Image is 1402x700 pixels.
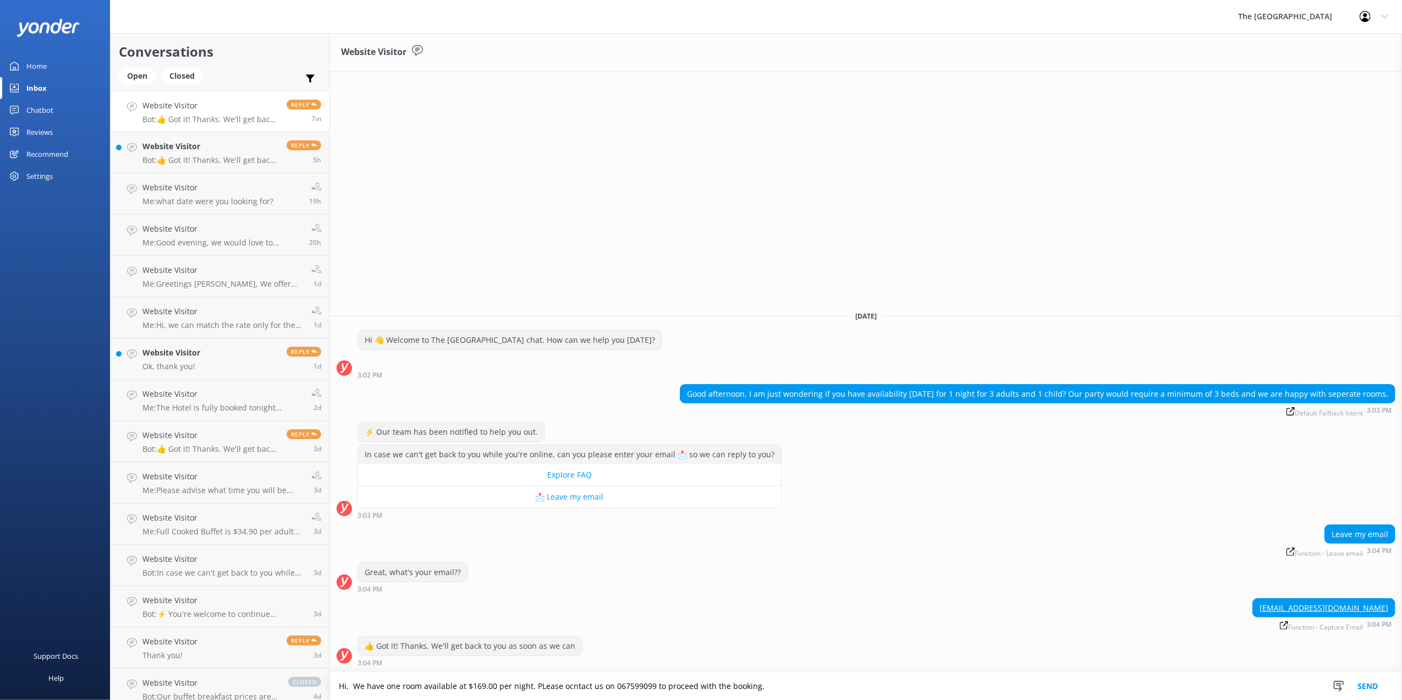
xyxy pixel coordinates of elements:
[358,423,545,441] div: ⚡ Our team has been notified to help you out.
[288,677,321,687] span: closed
[34,645,79,667] div: Support Docs
[142,471,303,483] h4: Website Visitor
[111,627,329,669] a: Website VisitorThank you!Reply3d
[111,256,329,297] a: Website VisitorMe:Greetings [PERSON_NAME], We offer reserved paid parking & limited paid EV charg...
[142,320,303,330] p: Me: Hi, we can match the rate only for the Deluxe King Studio room type. if you8 wish to proceed ...
[111,545,329,586] a: Website VisitorBot:In case we can't get back to you while you're online, can you please enter you...
[142,182,273,194] h4: Website Visitor
[142,594,305,606] h4: Website Visitor
[314,403,321,412] span: Aug 23 2025 01:02pm (UTC +12:00) Pacific/Auckland
[111,421,329,462] a: Website VisitorBot:👍 Got it! Thanks. We'll get back to you as soon as we canReply3d
[142,305,303,318] h4: Website Visitor
[111,586,329,627] a: Website VisitorBot:⚡ You're welcome to continue messaging and then leave your email 📩 in case we ...
[314,650,321,660] span: Aug 21 2025 04:10pm (UTC +12:00) Pacific/Auckland
[1286,407,1363,417] span: Default Fallback Intent
[1252,620,1395,631] div: Aug 25 2025 03:04pm (UTC +12:00) Pacific/Auckland
[142,238,301,248] p: Me: Good evening, we would love to welcome you back to Celebrate your 50th anniversary.
[309,196,321,206] span: Aug 24 2025 07:31pm (UTC +12:00) Pacific/Auckland
[287,140,321,150] span: Reply
[142,568,305,578] p: Bot: In case we can't get back to you while you're online, can you please enter your email 📩 so w...
[142,403,303,413] p: Me: The Hotel is fully booked tonight ([DATE] )
[1283,546,1395,557] div: Aug 25 2025 03:04pm (UTC +12:00) Pacific/Auckland
[142,362,200,371] p: Ok, thank you!
[142,388,303,400] h4: Website Visitor
[314,444,321,453] span: Aug 22 2025 02:03pm (UTC +12:00) Pacific/Auckland
[111,91,329,132] a: Website VisitorBot:👍 Got it! Thanks. We'll get back to you as soon as we canReply7m
[309,238,321,247] span: Aug 24 2025 06:49pm (UTC +12:00) Pacific/Auckland
[142,677,277,689] h4: Website Visitor
[311,114,321,123] span: Aug 25 2025 03:04pm (UTC +12:00) Pacific/Auckland
[313,155,321,165] span: Aug 25 2025 09:17am (UTC +12:00) Pacific/Auckland
[358,512,382,519] strong: 3:03 PM
[48,667,64,689] div: Help
[142,155,278,165] p: Bot: 👍 Got it! Thanks. We'll get back to you as soon as we can
[142,140,278,152] h4: Website Visitor
[142,347,200,359] h4: Website Visitor
[119,69,161,81] a: Open
[314,279,321,288] span: Aug 24 2025 06:06am (UTC +12:00) Pacific/Auckland
[314,362,321,371] span: Aug 23 2025 05:48pm (UTC +12:00) Pacific/Auckland
[1260,603,1388,613] a: [EMAIL_ADDRESS][DOMAIN_NAME]
[358,563,468,582] div: Great, what's your email??
[680,385,1395,403] div: Good afternoon, I am just wondering if you have availability [DATE] for 1 night for 3 adults and ...
[358,660,382,666] strong: 3:04 PM
[111,380,329,421] a: Website VisitorMe:The Hotel is fully booked tonight ([DATE] )2d
[358,486,781,508] button: 📩 Leave my email
[287,347,321,357] span: Reply
[161,68,203,84] div: Closed
[17,19,80,37] img: yonder-white-logo.png
[142,636,197,648] h4: Website Visitor
[119,68,156,84] div: Open
[358,586,382,593] strong: 3:04 PM
[142,485,303,495] p: Me: Please advise what time you will be arriving
[142,279,303,289] p: Me: Greetings [PERSON_NAME], We offer reserved paid parking & limited paid EV charging stations a...
[111,173,329,215] a: Website VisitorMe:what date were you looking for?19h
[111,297,329,338] a: Website VisitorMe:Hi, we can match the rate only for the Deluxe King Studio room type. if you8 wi...
[287,636,321,646] span: Reply
[358,659,582,666] div: Aug 25 2025 03:04pm (UTC +12:00) Pacific/Auckland
[314,609,321,619] span: Aug 21 2025 05:13pm (UTC +12:00) Pacific/Auckland
[142,429,278,441] h4: Website Visitor
[26,77,47,99] div: Inbox
[142,100,278,112] h4: Website Visitor
[142,512,303,524] h4: Website Visitor
[26,99,53,121] div: Chatbot
[314,320,321,330] span: Aug 23 2025 07:36pm (UTC +12:00) Pacific/Auckland
[119,41,321,62] h2: Conversations
[314,485,321,495] span: Aug 22 2025 08:16am (UTC +12:00) Pacific/Auckland
[1325,525,1395,544] div: Leave my email
[287,429,321,439] span: Reply
[142,114,278,124] p: Bot: 👍 Got it! Thanks. We'll get back to you as soon as we can
[358,585,468,593] div: Aug 25 2025 03:04pm (UTC +12:00) Pacific/Auckland
[1367,407,1392,417] strong: 3:03 PM
[142,650,197,660] p: Thank you!
[111,338,329,380] a: Website VisitorOk, thank you!Reply1d
[26,55,47,77] div: Home
[1347,672,1388,700] button: Send
[142,609,305,619] p: Bot: ⚡ You're welcome to continue messaging and then leave your email 📩 in case we can't respond ...
[358,464,781,486] button: Explore FAQ
[1367,548,1392,557] strong: 3:04 PM
[111,215,329,256] a: Website VisitorMe:Good evening, we would love to welcome you back to Celebrate your 50th annivers...
[358,637,582,655] div: 👍 Got it! Thanks. We'll get back to you as soon as we can
[1367,621,1392,631] strong: 3:04 PM
[849,311,883,321] span: [DATE]
[142,264,303,276] h4: Website Visitor
[330,672,1402,700] textarea: Hi, We have one room available at $169.00 per night. PLease ocntact us on 067599099 to proceed wi...
[314,568,321,577] span: Aug 21 2025 09:18pm (UTC +12:00) Pacific/Auckland
[26,143,68,165] div: Recommend
[358,371,662,379] div: Aug 25 2025 03:02pm (UTC +12:00) Pacific/Auckland
[358,372,382,379] strong: 3:02 PM
[1280,621,1363,631] span: Function - Capture Email
[26,121,53,143] div: Reviews
[142,527,303,537] p: Me: Full Cooked Buffet is $34.90 per adult or Continental is $24.90 per adult
[341,45,406,59] h3: Website Visitor
[1286,548,1363,557] span: Function - Leave email
[314,527,321,536] span: Aug 21 2025 10:53pm (UTC +12:00) Pacific/Auckland
[142,196,273,206] p: Me: what date were you looking for?
[26,165,53,187] div: Settings
[358,445,781,464] div: In case we can't get back to you while you're online, can you please enter your email 📩 so we can...
[111,504,329,545] a: Website VisitorMe:Full Cooked Buffet is $34.90 per adult or Continental is $24.90 per adult3d
[287,100,321,110] span: Reply
[111,462,329,504] a: Website VisitorMe:Please advise what time you will be arriving3d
